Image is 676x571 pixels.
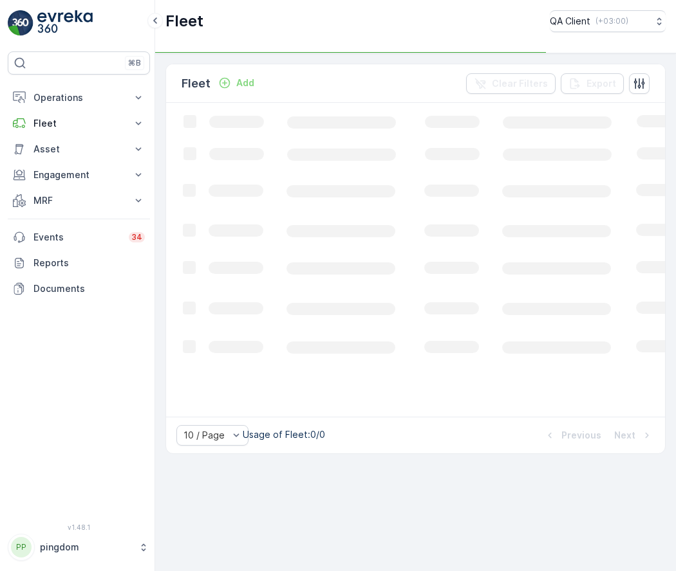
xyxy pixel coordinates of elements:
[33,168,124,181] p: Engagement
[542,428,603,443] button: Previous
[8,136,150,162] button: Asset
[8,534,150,561] button: PPpingdom
[8,111,150,136] button: Fleet
[182,75,211,93] p: Fleet
[33,117,124,130] p: Fleet
[11,537,32,557] div: PP
[561,429,601,442] p: Previous
[33,257,145,269] p: Reports
[8,224,150,250] a: Events34
[561,73,624,94] button: Export
[8,250,150,276] a: Reports
[8,276,150,302] a: Documents
[33,231,121,244] p: Events
[8,188,150,213] button: MRF
[40,541,132,554] p: pingdom
[550,10,666,32] button: QA Client(+03:00)
[8,10,33,36] img: logo
[614,429,635,442] p: Next
[33,194,124,207] p: MRF
[613,428,655,443] button: Next
[131,232,142,242] p: 34
[128,58,141,68] p: ⌘B
[37,10,93,36] img: logo_light-DOdMpM7g.png
[236,77,254,89] p: Add
[165,11,203,32] p: Fleet
[33,282,145,295] p: Documents
[587,77,616,90] p: Export
[243,428,325,441] p: Usage of Fleet : 0/0
[8,85,150,111] button: Operations
[213,75,259,91] button: Add
[33,91,124,104] p: Operations
[33,143,124,156] p: Asset
[596,16,628,26] p: ( +03:00 )
[8,523,150,531] span: v 1.48.1
[550,15,590,28] p: QA Client
[8,162,150,188] button: Engagement
[466,73,556,94] button: Clear Filters
[492,77,548,90] p: Clear Filters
